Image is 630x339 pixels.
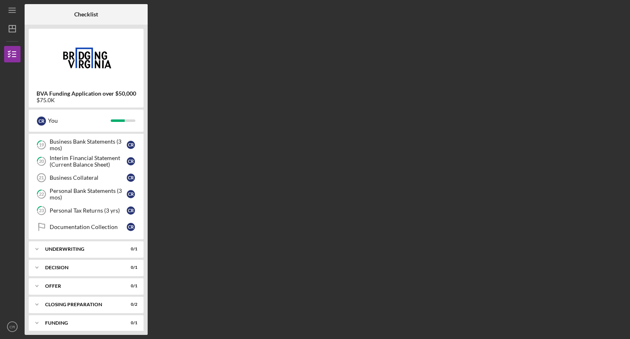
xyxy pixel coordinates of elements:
div: C R [127,206,135,215]
tspan: 23 [39,208,44,213]
div: 0 / 1 [123,265,137,270]
div: C R [127,174,135,182]
div: 0 / 2 [123,302,137,307]
div: 0 / 1 [123,247,137,252]
div: $75.0K [37,97,136,103]
div: C R [37,117,46,126]
div: 0 / 1 [123,284,137,289]
tspan: 22 [39,192,44,197]
a: 21Business CollateralCR [33,169,139,186]
div: Business Bank Statements (3 mos) [50,138,127,151]
a: 20Interim Financial Statement (Current Balance Sheet)CR [33,153,139,169]
div: Closing Preparation [45,302,117,307]
text: CR [9,325,15,329]
img: Product logo [29,33,144,82]
div: C R [127,157,135,165]
div: Underwriting [45,247,117,252]
div: Personal Bank Statements (3 mos) [50,188,127,201]
div: Documentation Collection [50,224,127,230]
tspan: 20 [39,159,44,164]
b: Checklist [74,11,98,18]
b: BVA Funding Application over $50,000 [37,90,136,97]
a: 23Personal Tax Returns (3 yrs)CR [33,202,139,219]
a: 22Personal Bank Statements (3 mos)CR [33,186,139,202]
a: 19Business Bank Statements (3 mos)CR [33,137,139,153]
div: C R [127,190,135,198]
div: Interim Financial Statement (Current Balance Sheet) [50,155,127,168]
a: Documentation CollectionCR [33,219,139,235]
div: C R [127,141,135,149]
div: Offer [45,284,117,289]
button: CR [4,318,21,335]
tspan: 19 [39,142,44,148]
div: Funding [45,321,117,325]
div: Business Collateral [50,174,127,181]
div: C R [127,223,135,231]
div: Decision [45,265,117,270]
div: You [48,114,111,128]
div: 0 / 1 [123,321,137,325]
div: Personal Tax Returns (3 yrs) [50,207,127,214]
tspan: 21 [39,175,44,180]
